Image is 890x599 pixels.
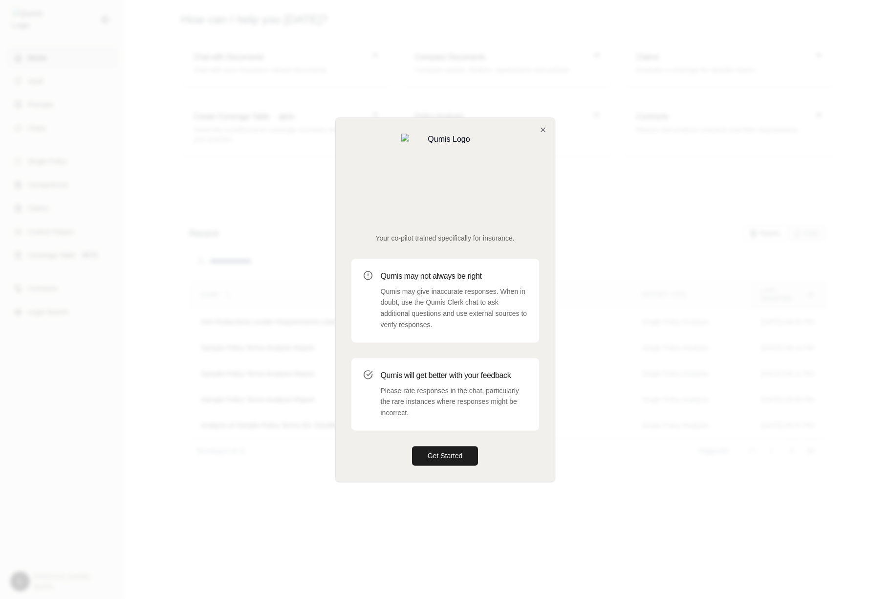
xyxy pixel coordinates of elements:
h3: Qumis may not always be right [381,270,527,282]
h3: Qumis will get better with your feedback [381,370,527,381]
img: Qumis Logo [401,133,489,222]
p: Your co-pilot trained specifically for insurance. [351,233,539,243]
p: Please rate responses in the chat, particularly the rare instances where responses might be incor... [381,385,527,419]
button: Get Started [412,446,478,466]
p: Qumis may give inaccurate responses. When in doubt, use the Qumis Clerk chat to ask additional qu... [381,286,527,331]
